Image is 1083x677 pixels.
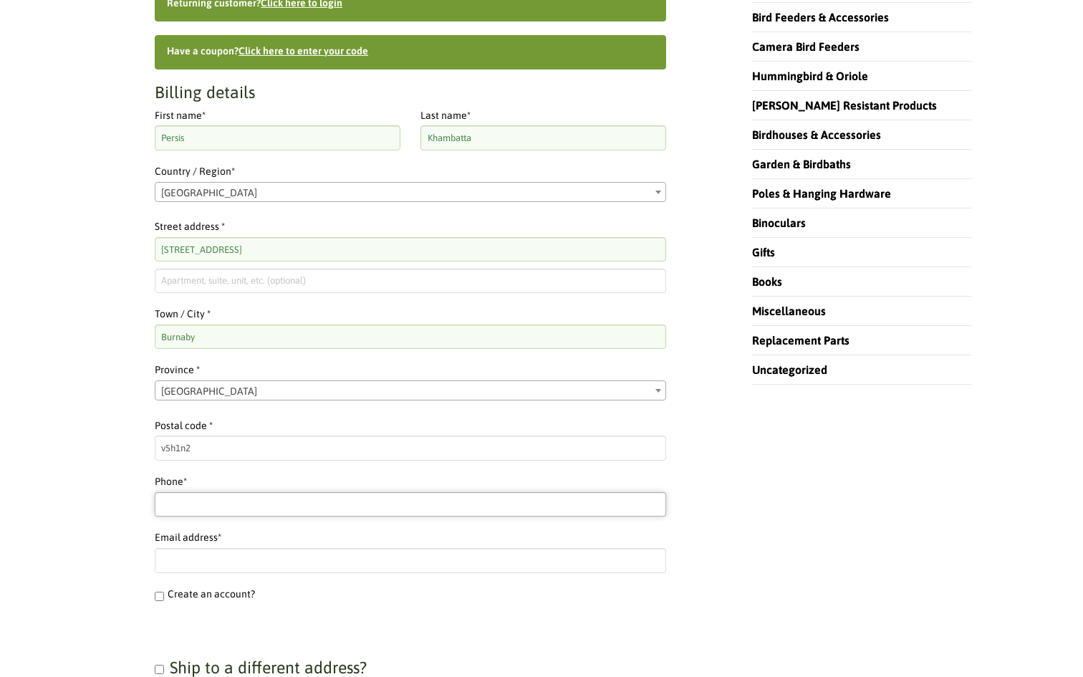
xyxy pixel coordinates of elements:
[155,107,666,181] label: Country / Region
[752,158,851,171] a: Garden & Birdbaths
[752,246,775,259] a: Gifts
[155,592,164,601] input: Create an account?
[155,219,666,236] label: Street address
[752,363,827,376] a: Uncategorized
[752,187,891,200] a: Poles & Hanging Hardware
[239,45,368,57] a: Enter your coupon code
[155,474,666,491] label: Phone
[155,269,666,293] input: Apartment, suite, unit, etc. (optional)
[170,658,367,677] span: Ship to a different address?
[155,107,400,125] label: First name
[752,304,826,317] a: Miscellaneous
[155,362,666,379] label: Province
[752,40,860,53] a: Camera Bird Feeders
[752,11,889,24] a: Bird Feeders & Accessories
[155,237,666,261] input: House number and street name
[752,334,849,347] a: Replacement Parts
[155,529,666,547] label: Email address
[752,69,868,82] a: Hummingbird & Oriole
[752,216,806,229] a: Binoculars
[752,128,881,141] a: Birdhouses & Accessories
[420,107,666,125] label: Last name
[155,82,666,104] h3: Billing details
[168,588,255,600] span: Create an account?
[155,306,666,323] label: Town / City
[155,665,164,674] input: Ship to a different address?
[155,418,666,435] label: Postal code
[155,35,666,69] div: Have a coupon?
[155,182,666,202] span: Country / Region
[155,380,666,400] span: State
[752,275,782,288] a: Books
[752,99,937,112] a: [PERSON_NAME] Resistant Products
[155,381,665,401] span: British Columbia
[155,183,665,203] span: Canada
